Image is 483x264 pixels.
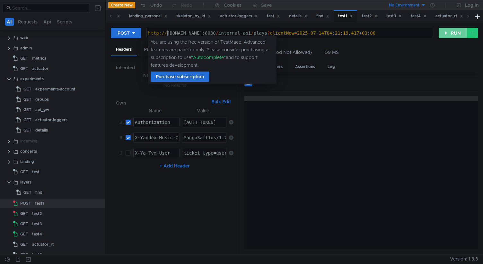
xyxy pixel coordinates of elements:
[35,84,75,94] div: experiments-account
[116,64,233,72] h6: Inherited
[180,107,226,115] th: Value
[150,1,162,9] div: Undo
[435,13,463,20] div: actuator_rt
[32,240,54,249] div: actuator_rt
[151,72,209,82] button: Purchase subscription
[20,43,32,53] div: admin
[157,162,192,170] button: + Add Header
[20,157,34,166] div: landing
[35,115,67,125] div: actuator-loggers
[23,115,31,125] span: GET
[316,13,329,20] div: find
[23,188,31,197] span: GET
[163,82,186,88] nz-embed-empty: No Results
[23,105,31,115] span: GET
[111,44,137,56] div: Headers
[151,38,274,69] div: You are using the free version of TestMace. Advanced features are paid-for only. Please consider ...
[20,33,28,43] div: web
[411,13,426,20] div: test4
[386,13,402,20] div: test3
[32,229,42,239] div: test4
[20,54,28,63] span: GET
[389,2,419,8] div: No Environment
[323,49,339,55] div: 109 MS
[35,188,42,197] div: find
[20,229,28,239] span: GET
[139,44,163,55] div: Params
[129,13,167,20] div: landing_personal
[23,95,31,104] span: GET
[209,98,233,106] button: Bulk Edit
[32,219,42,229] div: test3
[20,74,44,84] div: experiments
[12,4,86,12] input: Search...
[20,209,28,218] span: GET
[121,72,178,79] th: Name
[362,13,377,20] div: test2
[135,0,167,10] button: Undo
[465,1,479,9] div: Log In
[176,13,211,20] div: skeleton_by_id
[35,199,44,208] div: test1
[35,125,48,135] div: details
[261,3,272,7] div: Save
[338,13,353,20] div: test1
[20,240,28,249] span: GET
[254,49,312,56] span: 405 (Method Not Allowed)
[20,147,37,156] div: concerts
[20,64,28,73] span: GET
[20,136,38,146] div: incoming
[35,95,49,104] div: groups
[32,54,46,63] div: metrics
[290,61,320,73] div: Assertions
[5,18,14,26] button: All
[32,209,42,218] div: test2
[220,13,258,20] div: actuator-loggers
[322,61,340,73] div: Log
[23,84,31,94] span: GET
[20,167,28,177] span: GET
[111,28,141,38] button: POST
[20,199,31,208] span: POST
[20,219,28,229] span: GET
[167,0,197,10] button: Redo
[450,254,478,264] span: Version: 1.3.3
[20,177,31,187] div: layers
[41,18,53,26] button: Api
[439,28,467,38] button: RUN
[181,1,192,9] div: Redo
[35,105,49,115] div: api_gw
[108,2,135,8] button: Create New
[131,107,180,115] th: Name
[32,250,42,260] div: test5
[20,250,28,260] span: GET
[55,18,74,26] button: Scripts
[23,125,31,135] span: GET
[224,1,241,9] div: Cookies
[267,13,280,20] div: test
[16,18,40,26] button: Requests
[116,99,209,107] h6: Own
[289,13,307,20] div: details
[32,167,40,177] div: test
[32,64,48,73] div: actuator
[191,55,226,60] span: "Autocomplete"
[118,30,130,37] div: POST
